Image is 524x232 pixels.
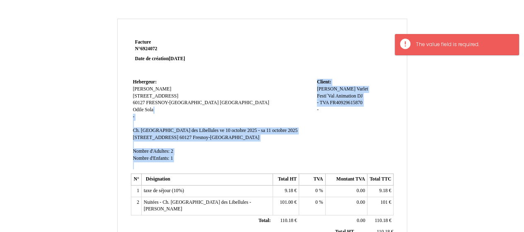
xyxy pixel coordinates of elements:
span: 101.00 [280,200,293,205]
td: € [367,215,394,227]
span: 110.18 [374,218,388,223]
span: 0 [315,200,318,205]
span: Facture [135,39,151,45]
div: The value field is required. [416,41,510,49]
span: 0.00 [357,200,365,205]
td: € [273,197,299,215]
span: 2 [171,149,173,154]
span: [STREET_ADDRESS] [133,135,179,140]
th: Désignation [141,174,273,186]
span: Odile [133,107,144,112]
span: [PERSON_NAME] [133,86,171,92]
td: € [273,186,299,197]
strong: Date de création [135,56,185,61]
span: 9.18 [379,188,387,193]
td: € [273,215,299,227]
span: Nuitées - Ch. [GEOGRAPHIC_DATA] des Libellules - [PERSON_NAME] [144,200,251,212]
td: 1 [131,186,141,197]
strong: N° [135,46,234,52]
span: Sola [145,107,153,112]
span: - [317,100,319,105]
span: 60127 [179,135,191,140]
span: Fresnoy-[GEOGRAPHIC_DATA] [193,135,259,140]
td: 2 [131,197,141,215]
span: [STREET_ADDRESS] [133,93,179,99]
span: 0.00 [357,188,365,193]
span: Client: [317,79,331,85]
th: Total HT [273,174,299,186]
span: Hebergeur: [133,79,157,85]
th: Total TTC [367,174,394,186]
span: - [317,107,319,112]
span: Festi´Val Animation DJ [317,93,362,99]
span: Varlet [357,86,368,92]
span: TVA FR40929615870 [320,100,362,105]
span: 1 [171,156,173,161]
span: 60127 [133,100,145,105]
span: Nombre d'Adultes: [133,149,170,154]
span: 0 [315,188,318,193]
span: 0.00 [357,218,365,223]
span: Ch. [GEOGRAPHIC_DATA] des Libellules [133,128,219,133]
span: ve 10 octobre 2025 - sa 11 octobre 2025 [220,128,297,133]
th: N° [131,174,141,186]
td: % [299,186,325,197]
td: € [367,197,394,215]
td: % [299,197,325,215]
span: [PERSON_NAME] [317,86,355,92]
span: [GEOGRAPHIC_DATA] [220,100,269,105]
span: [DATE] [169,56,185,61]
span: taxe de séjour (10%) [144,188,184,193]
td: € [367,186,394,197]
span: FRESNOY-[GEOGRAPHIC_DATA] [146,100,219,105]
th: TVA [299,174,325,186]
span: 110.18 [280,218,293,223]
span: Total: [258,218,270,223]
th: Montant TVA [325,174,367,186]
span: - [133,114,135,120]
span: 101 [380,200,388,205]
span: 6924072 [140,46,157,51]
span: Nombre d'Enfants: [133,156,169,161]
span: 9.18 [285,188,293,193]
